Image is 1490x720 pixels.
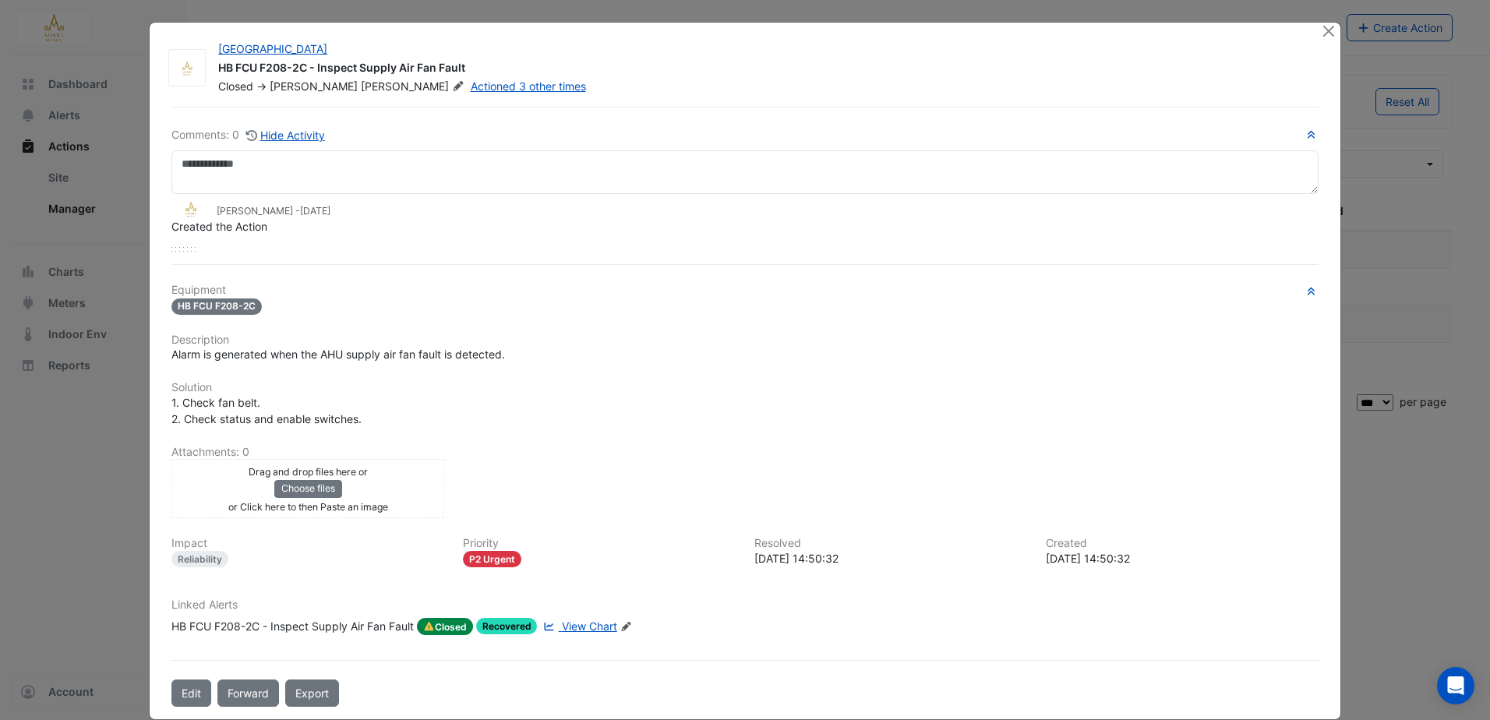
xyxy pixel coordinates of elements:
span: Alarm is generated when the AHU supply air fan fault is detected. [171,348,505,361]
fa-icon: Edit Linked Alerts [620,621,632,633]
span: [PERSON_NAME] [270,79,358,93]
button: Choose files [274,480,342,497]
span: 1. Check fan belt. 2. Check status and enable switches. [171,396,362,425]
div: [DATE] 14:50:32 [754,550,1027,566]
span: HB FCU F208-2C [171,298,262,315]
a: Export [285,679,339,707]
img: Adare Manor [171,201,210,218]
button: Close [1321,23,1337,39]
h6: Linked Alerts [171,598,1319,612]
div: P2 Urgent [463,551,521,567]
span: Recovered [476,618,538,634]
div: Open Intercom Messenger [1437,667,1474,704]
img: Adare Manor [169,61,205,76]
div: Reliability [171,551,228,567]
span: Closed [417,618,473,635]
h6: Created [1046,537,1319,550]
span: Created the Action [171,220,267,233]
small: or Click here to then Paste an image [228,501,388,513]
h6: Resolved [754,537,1027,550]
a: View Chart [540,618,616,635]
small: [PERSON_NAME] - [217,204,330,218]
h6: Attachments: 0 [171,446,1319,459]
div: HB FCU F208-2C - Inspect Supply Air Fan Fault [218,60,1303,79]
button: Forward [217,679,279,707]
h6: Equipment [171,284,1319,297]
h6: Description [171,334,1319,347]
a: [GEOGRAPHIC_DATA] [218,42,327,55]
h6: Solution [171,381,1319,394]
span: 2025-08-20 14:50:32 [300,205,330,217]
div: [DATE] 14:50:32 [1046,550,1319,566]
h6: Impact [171,537,444,550]
h6: Priority [463,537,736,550]
div: Comments: 0 [171,126,326,144]
span: View Chart [562,619,617,633]
span: [PERSON_NAME] [361,79,467,94]
button: Edit [171,679,211,707]
span: -> [256,79,267,93]
div: HB FCU F208-2C - Inspect Supply Air Fan Fault [171,618,414,635]
small: Drag and drop files here or [249,466,368,478]
a: Actioned 3 other times [471,79,586,93]
span: Closed [218,79,253,93]
button: Hide Activity [245,126,326,144]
